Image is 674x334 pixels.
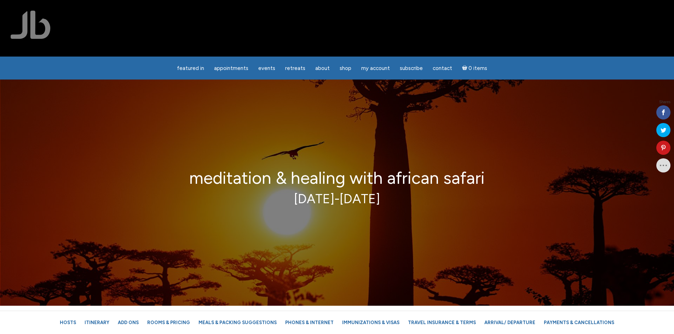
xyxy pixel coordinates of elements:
[177,65,204,71] span: featured in
[210,61,253,75] a: Appointments
[81,316,113,329] a: Itinerary
[214,65,248,71] span: Appointments
[282,316,337,329] a: Phones & Internet
[173,61,208,75] a: featured in
[659,100,670,104] span: Shares
[458,61,492,75] a: Cart0 items
[144,316,194,329] a: Rooms & Pricing
[281,61,310,75] a: Retreats
[335,61,356,75] a: Shop
[114,316,142,329] a: Add Ons
[404,316,479,329] a: Travel Insurance & Terms
[468,66,487,71] span: 0 items
[340,65,351,71] span: Shop
[462,65,469,71] i: Cart
[56,316,80,329] a: Hosts
[433,65,452,71] span: Contact
[396,61,427,75] a: Subscribe
[311,61,334,75] a: About
[540,316,618,329] a: Payments & Cancellations
[34,169,640,187] h2: Meditation & Healing with African Safari
[315,65,330,71] span: About
[357,61,394,75] a: My Account
[428,61,456,75] a: Contact
[285,65,305,71] span: Retreats
[258,65,275,71] span: Events
[195,316,280,329] a: Meals & Packing Suggestions
[254,61,280,75] a: Events
[339,316,403,329] a: Immunizations & Visas
[361,65,390,71] span: My Account
[481,316,539,329] a: Arrival/ Departure
[400,65,423,71] span: Subscribe
[11,11,51,39] img: Jamie Butler. The Everyday Medium
[34,190,640,208] p: [DATE]-[DATE]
